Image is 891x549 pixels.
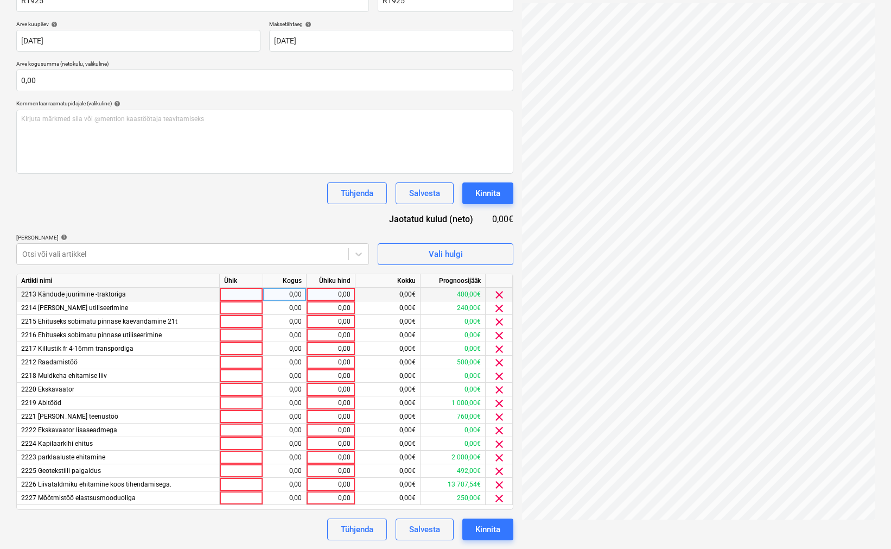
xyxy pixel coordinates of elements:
[421,301,486,315] div: 240,00€
[311,410,351,424] div: 0,00
[837,497,891,549] iframe: Chat Widget
[268,437,302,451] div: 0,00
[311,315,351,329] div: 0,00
[268,464,302,478] div: 0,00
[268,478,302,491] div: 0,00
[421,491,486,505] div: 250,00€
[21,467,101,475] span: 2225 Geotekstiili paigaldus
[355,396,421,410] div: 0,00€
[355,301,421,315] div: 0,00€
[493,478,506,491] span: clear
[493,451,506,464] span: clear
[21,372,107,380] span: 2218 Muldkeha ehitamise liiv
[311,478,351,491] div: 0,00
[355,383,421,396] div: 0,00€
[21,481,171,488] span: 2226 Liivataldmiku ehitamine koos tihendamisega.
[421,424,486,437] div: 0,00€
[409,186,440,200] div: Salvesta
[355,288,421,301] div: 0,00€
[493,424,506,437] span: clear
[421,288,486,301] div: 400,00€
[21,304,128,312] span: 2214 Kändude utiliseerimine
[421,464,486,478] div: 492,00€
[341,186,373,200] div: Tühjenda
[421,356,486,369] div: 500,00€
[21,318,177,325] span: 2215 Ehituseks sobimatu pinnase kaevandamine 21t
[268,383,302,396] div: 0,00
[59,234,67,241] span: help
[327,182,387,204] button: Tühjenda
[311,369,351,383] div: 0,00
[311,464,351,478] div: 0,00
[21,331,162,339] span: 2216 Ehituseks sobimatu pinnase utiliseerimine
[311,451,351,464] div: 0,00
[16,234,369,241] div: [PERSON_NAME]
[493,329,506,342] span: clear
[311,424,351,437] div: 0,00
[355,410,421,424] div: 0,00€
[493,397,506,410] span: clear
[355,342,421,356] div: 0,00€
[421,274,486,288] div: Prognoosijääk
[421,410,486,424] div: 760,00€
[355,437,421,451] div: 0,00€
[16,21,260,28] div: Arve kuupäev
[421,396,486,410] div: 1 000,00€
[493,465,506,478] span: clear
[493,288,506,301] span: clear
[268,288,302,301] div: 0,00
[355,369,421,383] div: 0,00€
[396,182,454,204] button: Salvesta
[21,453,105,461] span: 2223 parklaaluste ehitamine
[268,369,302,383] div: 0,00
[268,424,302,437] div: 0,00
[421,437,486,451] div: 0,00€
[491,213,513,225] div: 0,00€
[493,370,506,383] span: clear
[21,358,78,366] span: 2212 Raadamistöö
[263,274,307,288] div: Kogus
[421,451,486,464] div: 2 000,00€
[421,478,486,491] div: 13 707,54€
[493,315,506,329] span: clear
[493,356,506,369] span: clear
[409,522,440,537] div: Salvesta
[21,386,74,393] span: 2220 Ekskavaator
[16,60,513,70] p: Arve kogusumma (netokulu, valikuline)
[49,21,58,28] span: help
[16,100,513,107] div: Kommentaar raamatupidajale (valikuline)
[341,522,373,537] div: Tühjenda
[327,519,387,540] button: Tühjenda
[16,70,513,91] input: Arve kogusumma (netokulu, valikuline)
[493,438,506,451] span: clear
[421,329,486,342] div: 0,00€
[21,345,133,352] span: 2217 Killustik fr 4-16mm transpordiga
[311,383,351,396] div: 0,00
[355,329,421,342] div: 0,00€
[311,342,351,356] div: 0,00
[220,274,263,288] div: Ühik
[268,410,302,424] div: 0,00
[268,301,302,315] div: 0,00
[421,369,486,383] div: 0,00€
[311,288,351,301] div: 0,00
[493,302,506,315] span: clear
[462,182,513,204] button: Kinnita
[21,413,118,420] span: 2221 Kalluri teenustöö
[269,30,513,52] input: Tähtaega pole määratud
[21,440,93,447] span: 2224 Kapilaarkihi ehitus
[355,424,421,437] div: 0,00€
[311,301,351,315] div: 0,00
[475,522,500,537] div: Kinnita
[311,396,351,410] div: 0,00
[372,213,491,225] div: Jaotatud kulud (neto)
[493,492,506,505] span: clear
[268,356,302,369] div: 0,00
[421,342,486,356] div: 0,00€
[355,478,421,491] div: 0,00€
[311,329,351,342] div: 0,00
[268,315,302,329] div: 0,00
[475,186,500,200] div: Kinnita
[355,315,421,329] div: 0,00€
